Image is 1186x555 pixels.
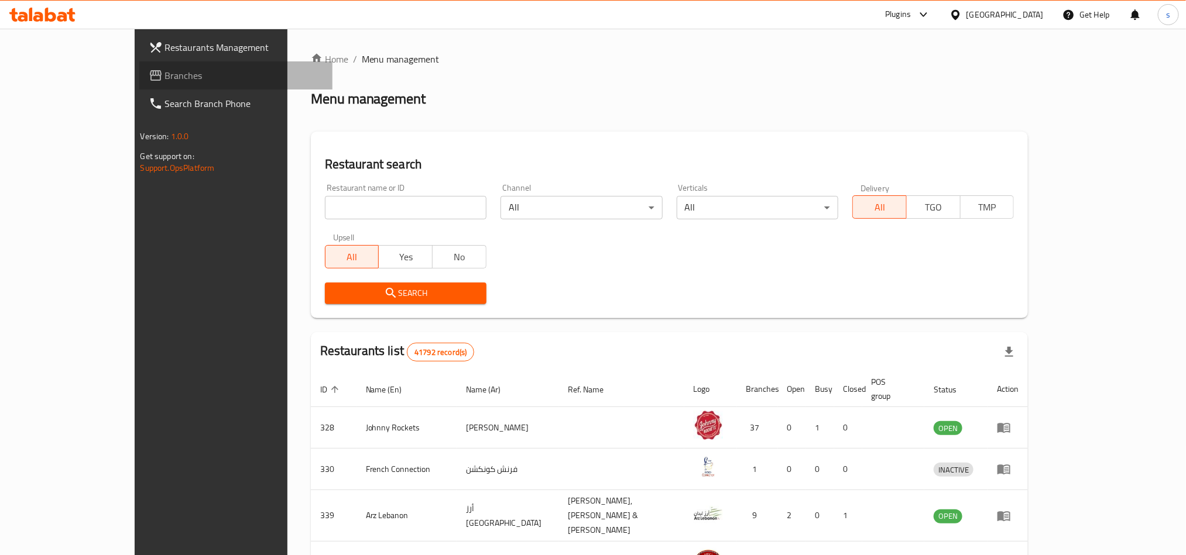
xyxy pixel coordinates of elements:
td: Johnny Rockets [357,407,457,449]
td: Arz Lebanon [357,490,457,542]
span: OPEN [934,509,962,523]
td: أرز [GEOGRAPHIC_DATA] [457,490,558,542]
button: All [325,245,379,268]
td: 1 [806,407,834,449]
td: 37 [737,407,778,449]
div: All [501,196,662,219]
th: Open [778,371,806,407]
button: No [432,245,486,268]
td: 1 [834,490,862,542]
a: Restaurants Management [139,33,333,61]
span: 41792 record(s) [407,347,474,358]
td: [PERSON_NAME] [457,407,558,449]
span: Branches [165,68,323,82]
td: [PERSON_NAME],[PERSON_NAME] & [PERSON_NAME] [558,490,684,542]
div: Plugins [885,8,911,22]
img: French Connection [694,452,723,481]
span: Restaurants Management [165,40,323,54]
td: 0 [806,449,834,490]
a: Support.OpsPlatform [140,160,215,175]
div: INACTIVE [934,463,974,477]
span: Menu management [362,52,440,66]
button: TGO [906,195,961,219]
span: POS group [872,375,911,403]
button: Search [325,282,486,304]
span: INACTIVE [934,463,974,477]
span: Get support on: [140,149,194,164]
nav: breadcrumb [311,52,1029,66]
td: فرنش كونكشن [457,449,558,490]
label: Upsell [333,233,355,242]
span: ID [320,382,342,397]
span: All [330,249,375,266]
th: Branches [737,371,778,407]
td: 2 [778,490,806,542]
span: No [437,249,482,266]
span: OPEN [934,422,962,435]
span: All [858,199,902,216]
td: 339 [311,490,357,542]
span: Name (En) [366,382,417,397]
td: French Connection [357,449,457,490]
label: Delivery [861,184,890,192]
td: 0 [806,490,834,542]
a: Branches [139,61,333,89]
td: 0 [834,407,862,449]
span: Yes [383,249,428,266]
td: 0 [778,407,806,449]
span: Name (Ar) [466,382,516,397]
img: Arz Lebanon [694,499,723,528]
span: Version: [140,129,169,144]
h2: Menu management [311,89,426,108]
td: 1 [737,449,778,490]
span: 1.0.0 [171,129,189,144]
td: 0 [778,449,806,490]
span: TGO [911,199,956,216]
span: Ref. Name [568,382,619,397]
td: 0 [834,449,862,490]
td: 330 [311,449,357,490]
div: OPEN [934,421,962,435]
span: s [1166,8,1170,21]
div: Total records count [407,343,474,361]
th: Closed [834,371,862,407]
a: Search Branch Phone [139,89,333,118]
span: Search [334,286,477,301]
span: Status [934,382,972,397]
div: Menu [997,462,1019,476]
div: OPEN [934,509,962,523]
input: Search for restaurant name or ID.. [325,196,486,219]
li: / [353,52,357,66]
img: Johnny Rockets [694,411,723,440]
div: Menu [997,509,1019,523]
div: Menu [997,420,1019,435]
td: 9 [737,490,778,542]
div: [GEOGRAPHIC_DATA] [966,8,1044,21]
div: All [677,196,838,219]
h2: Restaurants list [320,342,475,361]
th: Action [988,371,1028,407]
td: 328 [311,407,357,449]
h2: Restaurant search [325,156,1014,173]
button: Yes [378,245,433,268]
span: TMP [965,199,1010,216]
div: Export file [995,338,1023,366]
th: Busy [806,371,834,407]
button: TMP [960,195,1014,219]
span: Search Branch Phone [165,96,323,111]
th: Logo [684,371,737,407]
button: All [852,195,907,219]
